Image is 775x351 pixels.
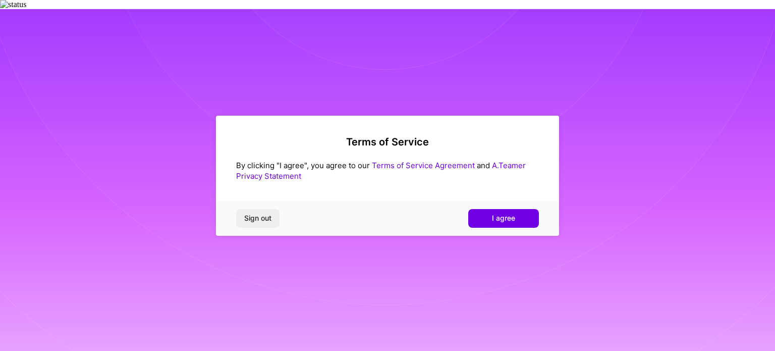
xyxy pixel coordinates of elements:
a: Terms of Service Agreement [372,161,475,170]
div: By clicking "I agree", you agree to our and [236,160,539,181]
span: I agree [492,213,515,223]
button: I agree [468,209,539,227]
span: Sign out [244,213,271,223]
h2: Terms of Service [236,136,539,148]
button: Sign out [236,209,280,227]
